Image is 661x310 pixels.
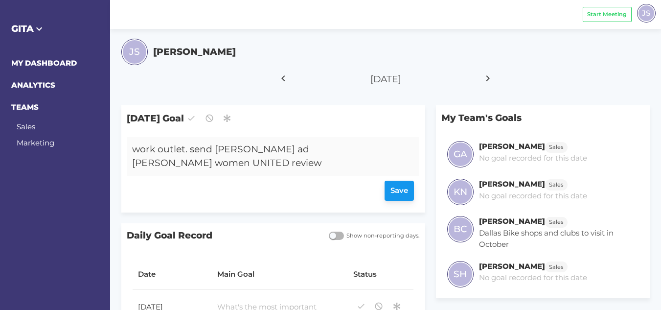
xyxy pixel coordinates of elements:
a: Sales [545,142,568,151]
a: Sales [545,216,568,226]
h6: [PERSON_NAME] [479,142,545,151]
button: Save [385,181,414,201]
h6: [PERSON_NAME] [479,262,545,271]
span: Show non-reporting days. [344,232,420,240]
a: Marketing [17,138,54,147]
span: Start Meeting [587,10,627,19]
div: Main Goal [217,269,342,280]
a: MY DASHBOARD [11,58,77,68]
div: Date [138,269,206,280]
h5: GITA [11,22,99,36]
span: [DATE] Goal [121,105,425,131]
span: Sales [549,143,563,151]
h6: [PERSON_NAME] [479,179,545,189]
span: Daily Goal Record [121,223,323,248]
h6: TEAMS [11,102,99,113]
h5: [PERSON_NAME] [153,45,236,59]
span: Save [390,185,408,196]
div: Status [353,269,408,280]
p: No goal recorded for this date [479,272,587,284]
p: Dallas Bike shops and clubs to visit in October [479,228,639,250]
span: Sales [549,263,563,271]
div: work outlet. send [PERSON_NAME] ad [PERSON_NAME] women UNITED review [127,137,395,176]
a: Sales [545,179,568,189]
span: GA [454,147,467,161]
a: Sales [545,262,568,271]
button: Start Meeting [583,7,632,22]
a: Sales [17,122,35,131]
span: JS [642,7,650,19]
span: SH [454,267,467,281]
p: My Team's Goals [436,105,650,130]
p: No goal recorded for this date [479,191,587,202]
span: BC [454,222,467,236]
span: Sales [549,181,563,189]
h6: [PERSON_NAME] [479,216,545,226]
div: JS [637,4,656,23]
span: Sales [549,218,563,226]
a: ANALYTICS [11,80,55,90]
span: KN [454,185,467,199]
p: No goal recorded for this date [479,153,587,164]
span: JS [129,45,140,59]
span: [DATE] [370,73,401,85]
